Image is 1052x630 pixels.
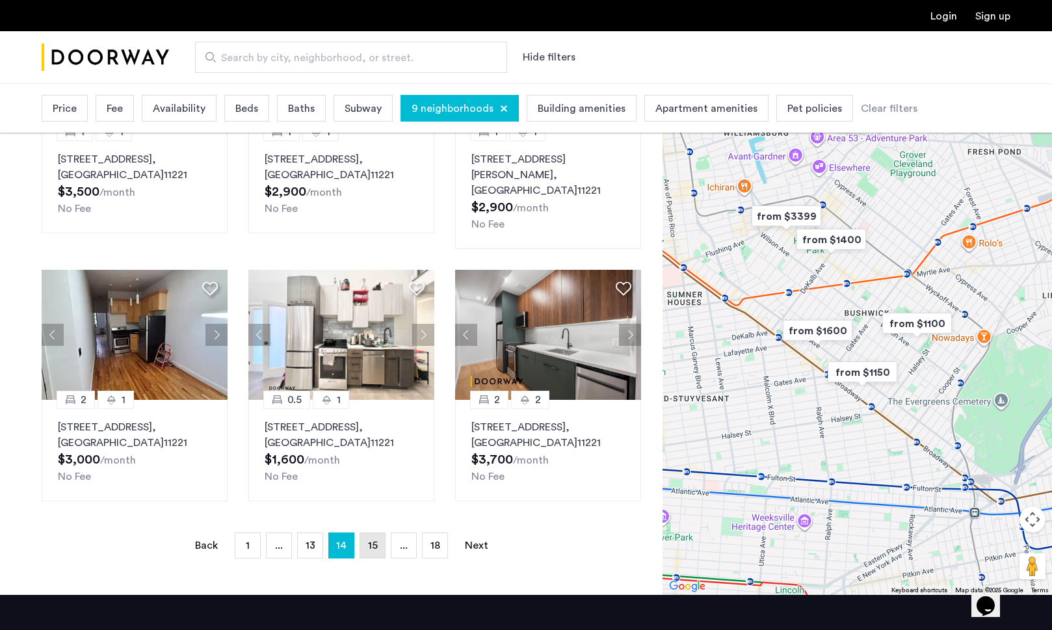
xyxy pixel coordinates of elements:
p: [STREET_ADDRESS] 11221 [58,151,211,183]
button: Map camera controls [1019,506,1045,532]
span: $3,000 [58,453,100,466]
div: from $1150 [817,352,908,392]
span: 1 [122,392,125,408]
button: Next apartment [205,324,228,346]
span: Availability [153,101,205,116]
span: 2 [535,392,541,408]
button: Next apartment [412,324,434,346]
span: Subway [345,101,382,116]
span: 1 [246,540,250,551]
span: No Fee [265,471,298,482]
span: Search by city, neighborhood, or street. [221,50,471,66]
span: Map data ©2025 Google [955,587,1023,594]
span: No Fee [471,219,505,230]
img: Google [666,578,709,595]
button: Previous apartment [455,324,477,346]
button: Previous apartment [248,324,270,346]
button: Keyboard shortcuts [891,586,947,595]
span: ... [275,540,283,551]
a: 11[STREET_ADDRESS][PERSON_NAME], [GEOGRAPHIC_DATA]11221No Fee [455,132,641,249]
p: [STREET_ADDRESS][PERSON_NAME] 11221 [471,151,625,198]
div: from $3399 [741,196,832,236]
sub: /month [513,203,549,213]
span: Apartment amenities [655,101,757,116]
span: $3,700 [471,453,513,466]
input: Apartment Search [195,42,507,73]
span: $1,600 [265,453,304,466]
a: 11[STREET_ADDRESS], [GEOGRAPHIC_DATA]11221No Fee [248,132,434,233]
span: No Fee [58,203,91,214]
span: 18 [430,540,440,551]
span: 14 [336,535,347,556]
img: dc6efc1f-24ba-4395-9182-45437e21be9a_638938835173787234.jpeg [455,270,642,400]
img: 2012_638612403024374857.jpeg [248,270,435,400]
span: Building amenities [538,101,625,116]
nav: Pagination [42,532,641,558]
span: Pet policies [787,101,842,116]
a: Back [193,533,219,558]
div: from $1100 [872,304,962,343]
p: [STREET_ADDRESS] 11221 [471,419,625,451]
a: Login [930,11,957,21]
span: 2 [81,392,86,408]
sub: /month [306,187,342,198]
span: No Fee [471,471,505,482]
sub: /month [304,455,340,466]
span: Price [53,101,77,116]
a: 0.51[STREET_ADDRESS], [GEOGRAPHIC_DATA]11221No Fee [248,400,434,501]
sub: /month [99,187,135,198]
span: 2 [494,392,500,408]
a: 22[STREET_ADDRESS], [GEOGRAPHIC_DATA]11221No Fee [455,400,641,501]
span: 1 [337,392,341,408]
span: Beds [235,101,258,116]
img: 2012_638569305599323873.jpeg [42,270,228,400]
a: Next [464,533,490,558]
button: Previous apartment [42,324,64,346]
span: 9 neighborhoods [412,101,493,116]
button: Next apartment [619,324,641,346]
p: [STREET_ADDRESS] 11221 [58,419,211,451]
sub: /month [100,455,136,466]
iframe: chat widget [971,578,1013,617]
button: Show or hide filters [523,49,575,65]
sub: /month [513,455,549,466]
span: Fee [107,101,123,116]
a: Cazamio Logo [42,33,169,82]
span: Baths [288,101,315,116]
div: from $1400 [786,220,876,259]
p: [STREET_ADDRESS] 11221 [265,419,418,451]
p: [STREET_ADDRESS] 11221 [265,151,418,183]
a: Terms (opens in new tab) [1031,586,1048,595]
a: Registration [975,11,1010,21]
span: $2,900 [471,201,513,214]
span: 13 [306,540,315,551]
span: No Fee [265,203,298,214]
a: 21[STREET_ADDRESS], [GEOGRAPHIC_DATA]11221No Fee [42,400,228,501]
span: 15 [368,540,378,551]
img: logo [42,33,169,82]
span: ... [400,540,408,551]
div: from $1600 [772,311,863,350]
span: 0.5 [287,392,302,408]
span: No Fee [58,471,91,482]
button: Drag Pegman onto the map to open Street View [1019,553,1045,579]
span: $3,500 [58,185,99,198]
div: Clear filters [861,101,917,116]
a: 11[STREET_ADDRESS], [GEOGRAPHIC_DATA]11221No Fee [42,132,228,233]
a: Open this area in Google Maps (opens a new window) [666,578,709,595]
span: $2,900 [265,185,306,198]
